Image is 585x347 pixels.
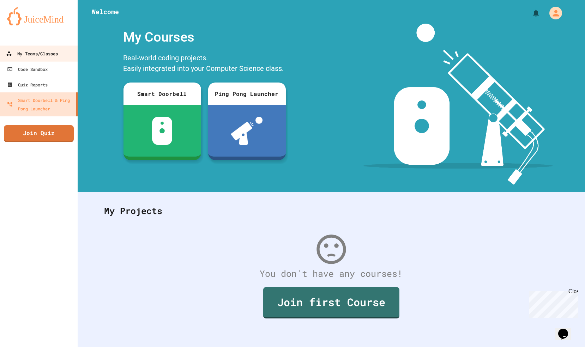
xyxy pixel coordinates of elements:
div: My Courses [120,24,289,51]
div: Quiz Reports [7,80,48,89]
div: Smart Doorbell & Ping Pong Launcher [7,96,73,113]
div: You don't have any courses! [97,267,566,280]
div: My Account [542,5,564,21]
div: Ping Pong Launcher [208,83,286,105]
a: Join Quiz [4,125,74,142]
div: Code Sandbox [7,65,48,73]
div: My Teams/Classes [6,49,58,58]
div: Chat with us now!Close [3,3,49,45]
img: logo-orange.svg [7,7,71,25]
div: My Projects [97,197,566,225]
a: Join first Course [263,287,399,318]
img: sdb-white.svg [152,117,172,145]
img: ppl-with-ball.png [231,117,263,145]
div: My Notifications [519,7,542,19]
div: Smart Doorbell [123,83,201,105]
img: banner-image-my-projects.png [363,24,553,185]
iframe: chat widget [555,319,578,340]
iframe: chat widget [526,288,578,318]
div: Real-world coding projects. Easily integrated into your Computer Science class. [120,51,289,77]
